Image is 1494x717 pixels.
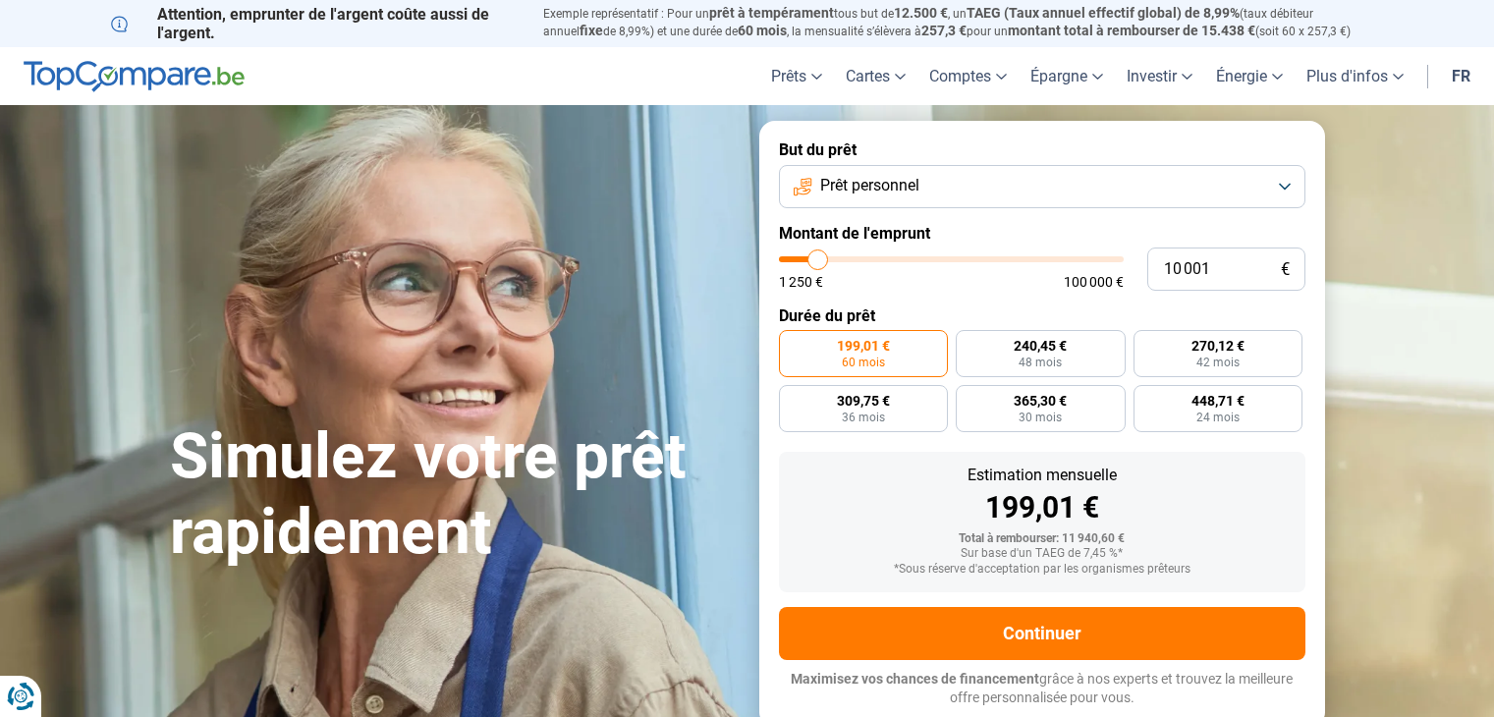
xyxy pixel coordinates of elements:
[795,532,1290,546] div: Total à rembourser: 11 940,60 €
[842,412,885,423] span: 36 mois
[738,23,787,38] span: 60 mois
[779,306,1305,325] label: Durée du prêt
[779,275,823,289] span: 1 250 €
[24,61,245,92] img: TopCompare
[1440,47,1482,105] a: fr
[111,5,520,42] p: Attention, emprunter de l'argent coûte aussi de l'argent.
[837,339,890,353] span: 199,01 €
[543,5,1384,40] p: Exemple représentatif : Pour un tous but de , un (taux débiteur annuel de 8,99%) et une durée de ...
[1196,412,1240,423] span: 24 mois
[820,175,919,196] span: Prêt personnel
[779,607,1305,660] button: Continuer
[795,493,1290,523] div: 199,01 €
[580,23,603,38] span: fixe
[967,5,1240,21] span: TAEG (Taux annuel effectif global) de 8,99%
[1191,394,1245,408] span: 448,71 €
[795,563,1290,577] div: *Sous réserve d'acceptation par les organismes prêteurs
[1014,394,1067,408] span: 365,30 €
[1295,47,1415,105] a: Plus d'infos
[837,394,890,408] span: 309,75 €
[1008,23,1255,38] span: montant total à rembourser de 15.438 €
[779,165,1305,208] button: Prêt personnel
[1019,412,1062,423] span: 30 mois
[791,671,1039,687] span: Maximisez vos chances de financement
[1281,261,1290,278] span: €
[917,47,1019,105] a: Comptes
[795,468,1290,483] div: Estimation mensuelle
[834,47,917,105] a: Cartes
[1204,47,1295,105] a: Énergie
[1115,47,1204,105] a: Investir
[779,670,1305,708] p: grâce à nos experts et trouvez la meilleure offre personnalisée pour vous.
[779,224,1305,243] label: Montant de l'emprunt
[795,547,1290,561] div: Sur base d'un TAEG de 7,45 %*
[1064,275,1124,289] span: 100 000 €
[1191,339,1245,353] span: 270,12 €
[1014,339,1067,353] span: 240,45 €
[1196,357,1240,368] span: 42 mois
[894,5,948,21] span: 12.500 €
[921,23,967,38] span: 257,3 €
[1019,357,1062,368] span: 48 mois
[779,140,1305,159] label: But du prêt
[759,47,834,105] a: Prêts
[709,5,834,21] span: prêt à tempérament
[170,419,736,571] h1: Simulez votre prêt rapidement
[1019,47,1115,105] a: Épargne
[842,357,885,368] span: 60 mois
